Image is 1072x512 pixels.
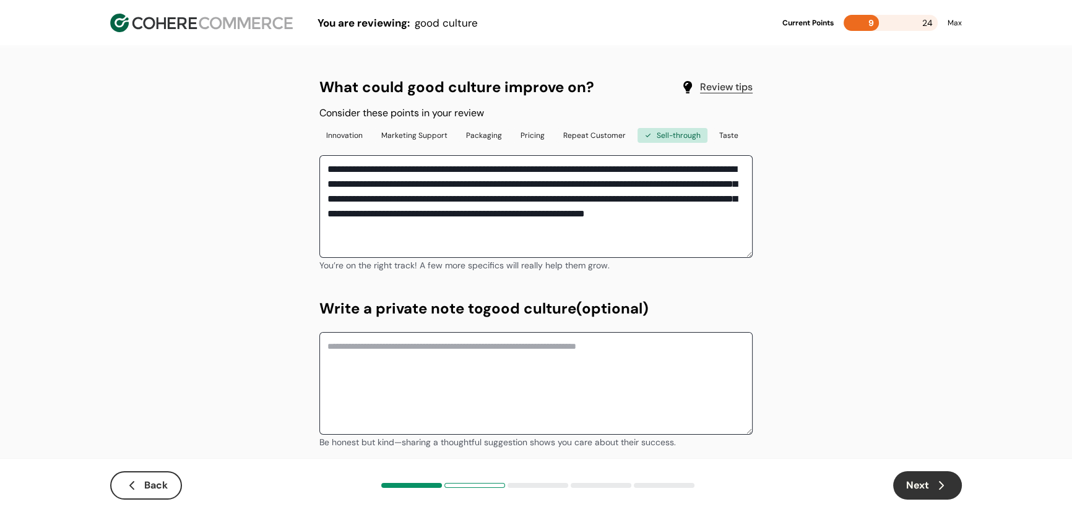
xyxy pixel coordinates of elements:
[110,471,182,500] button: Back
[459,128,509,143] div: Packaging
[893,471,962,500] button: Next
[374,128,454,143] div: Marketing Support
[319,106,753,121] div: Consider these points in your review
[638,128,707,143] div: Sell-through
[319,437,676,448] span: Be honest but kind—sharing a thoughtful suggestion shows you care about their success.
[700,80,753,95] a: Review tips
[319,128,370,143] div: Innovation
[868,17,874,28] span: 9
[319,76,753,98] div: What could good culture improve on?
[782,17,834,28] div: Current Points
[319,297,753,320] div: Write a private note to good culture (optional)
[514,128,551,143] div: Pricing
[319,260,610,271] span: You’re on the right track! A few more specifics will really help them grow.
[948,17,962,28] div: Max
[110,14,293,32] img: Cohere Logo
[318,16,410,30] span: You are reviewing:
[556,128,633,143] div: Repeat Customer
[712,128,745,143] div: Taste
[922,15,933,31] span: 24
[415,16,478,30] span: good culture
